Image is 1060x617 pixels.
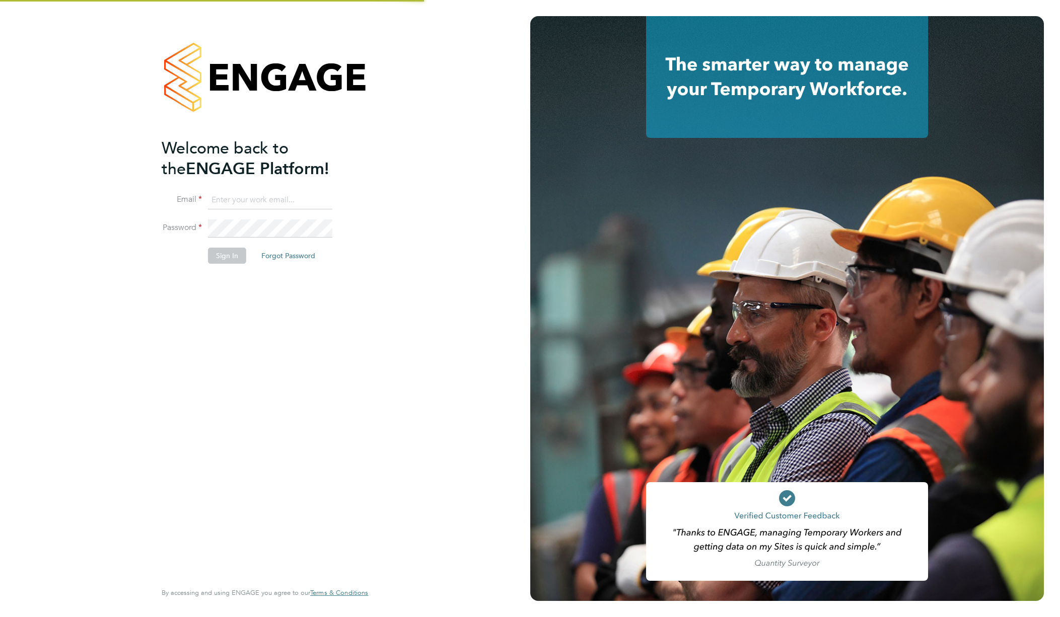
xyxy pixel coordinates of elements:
[162,138,289,179] span: Welcome back to the
[208,191,332,209] input: Enter your work email...
[162,194,202,205] label: Email
[208,248,246,264] button: Sign In
[253,248,323,264] button: Forgot Password
[162,222,202,233] label: Password
[162,588,368,597] span: By accessing and using ENGAGE you agree to our
[310,589,368,597] a: Terms & Conditions
[162,138,358,179] h2: ENGAGE Platform!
